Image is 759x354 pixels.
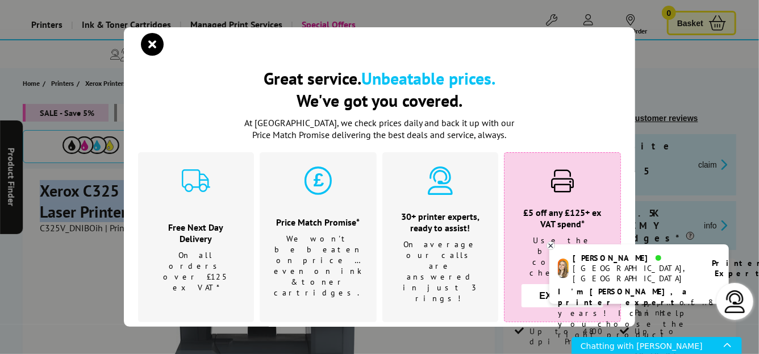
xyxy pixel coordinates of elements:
[237,117,522,141] p: At [GEOGRAPHIC_DATA], we check prices daily and back it up with our Price Match Promise deliverin...
[397,239,484,304] p: On average our calls are answered in just 3 rings!
[573,253,698,263] div: [PERSON_NAME]
[152,250,240,293] p: On all orders over £125 ex VAT*
[397,211,484,234] h3: 30+ printer experts, ready to assist!
[519,207,606,230] h3: £5 off any £125+ ex VAT spend*
[572,337,742,354] iframe: Chat icon for chat window
[426,166,454,195] img: expert-cyan.svg
[304,166,332,195] img: price-promise-cyan.svg
[573,263,698,284] div: [GEOGRAPHIC_DATA], [GEOGRAPHIC_DATA]
[182,166,210,195] img: delivery-cyan.svg
[724,290,747,313] img: user-headset-light.svg
[138,67,621,111] h2: Great service. We've got you covered.
[152,222,240,244] h3: Free Next Day Delivery
[144,36,161,53] button: close modal
[519,235,606,278] p: Use the below code at checkout
[274,216,362,228] h3: Price Match Promise*
[558,286,720,340] p: of 8 years! I can help you choose the right product
[274,234,362,298] p: We won't be beaten on price …even on ink & toner cartridges.
[558,259,569,278] img: amy-livechat.png
[361,67,495,89] b: Unbeatable prices.
[558,286,690,307] b: I'm [PERSON_NAME], a printer expert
